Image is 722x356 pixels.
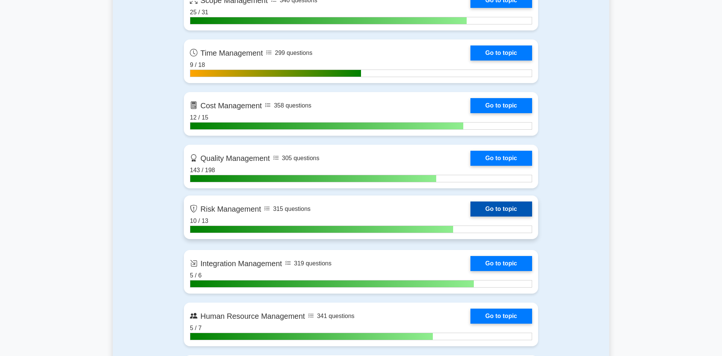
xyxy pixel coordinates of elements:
a: Go to topic [470,201,532,217]
a: Go to topic [470,309,532,324]
a: Go to topic [470,45,532,61]
a: Go to topic [470,98,532,113]
a: Go to topic [470,256,532,271]
a: Go to topic [470,151,532,166]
